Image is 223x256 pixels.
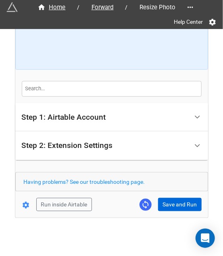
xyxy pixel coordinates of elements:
span: Resize Photo [135,3,181,12]
a: Forward [83,2,122,12]
a: Having problems? See our troubleshooting page. [24,179,145,185]
div: Open Intercom Messenger [196,229,215,248]
div: Home [38,3,66,12]
button: Save and Run [158,198,202,212]
a: Help Center [168,15,208,29]
div: Step 2: Extension Settings [15,131,208,160]
img: miniextensions-icon.73ae0678.png [6,2,18,13]
div: Step 1: Airtable Account [15,103,208,132]
a: Home [29,2,74,12]
input: Search... [22,81,202,96]
nav: breadcrumb [29,2,184,12]
li: / [77,3,80,12]
div: Step 2: Extension Settings [22,142,113,150]
div: Step 1: Airtable Account [22,113,106,121]
li: / [125,3,128,12]
span: Forward [87,3,119,12]
button: Run inside Airtable [36,198,92,212]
